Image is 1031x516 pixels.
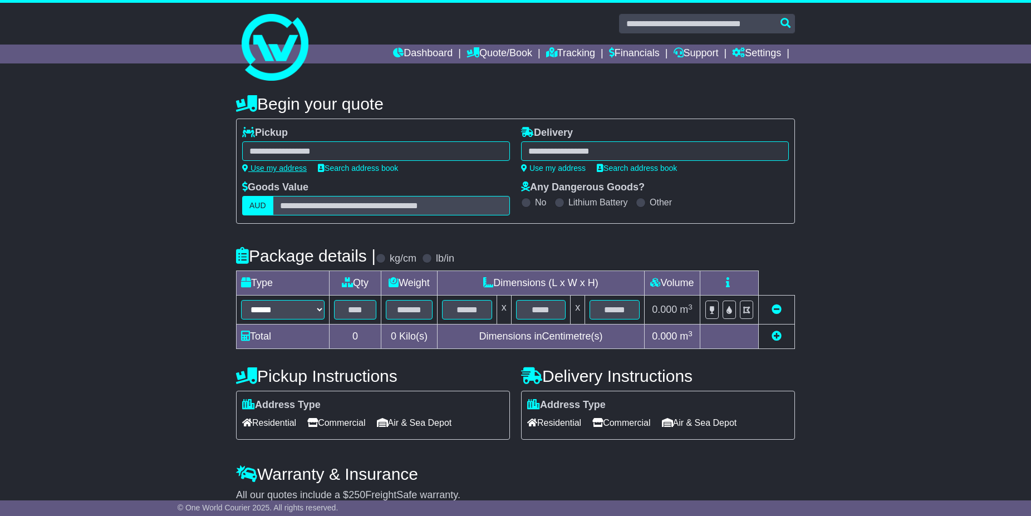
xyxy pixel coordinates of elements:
a: Tracking [546,45,595,63]
span: © One World Courier 2025. All rights reserved. [178,503,338,512]
div: All our quotes include a $ FreightSafe warranty. [236,489,795,502]
label: lb/in [436,253,454,265]
a: Remove this item [772,304,782,315]
td: Weight [381,271,438,296]
span: Residential [242,414,296,431]
td: Qty [330,271,381,296]
td: Kilo(s) [381,325,438,349]
a: Search address book [318,164,398,173]
h4: Begin your quote [236,95,795,113]
a: Use my address [242,164,307,173]
h4: Package details | [236,247,376,265]
td: x [571,296,585,325]
a: Settings [732,45,781,63]
a: Add new item [772,331,782,342]
span: Commercial [592,414,650,431]
span: Commercial [307,414,365,431]
a: Use my address [521,164,586,173]
label: Delivery [521,127,573,139]
td: Volume [644,271,700,296]
span: m [680,331,693,342]
label: Lithium Battery [568,197,628,208]
label: Other [650,197,672,208]
a: Quote/Book [467,45,532,63]
span: Air & Sea Depot [377,414,452,431]
h4: Pickup Instructions [236,367,510,385]
label: Address Type [242,399,321,411]
h4: Delivery Instructions [521,367,795,385]
a: Dashboard [393,45,453,63]
span: Air & Sea Depot [662,414,737,431]
span: m [680,304,693,315]
span: 250 [348,489,365,500]
td: Total [237,325,330,349]
label: AUD [242,196,273,215]
sup: 3 [688,330,693,338]
td: Dimensions (L x W x H) [437,271,644,296]
a: Financials [609,45,660,63]
td: Type [237,271,330,296]
td: x [497,296,511,325]
label: Pickup [242,127,288,139]
sup: 3 [688,303,693,311]
label: Goods Value [242,181,308,194]
a: Support [674,45,719,63]
label: Address Type [527,399,606,411]
span: 0.000 [652,304,677,315]
td: 0 [330,325,381,349]
span: 0.000 [652,331,677,342]
h4: Warranty & Insurance [236,465,795,483]
label: Any Dangerous Goods? [521,181,645,194]
label: kg/cm [390,253,416,265]
span: 0 [391,331,396,342]
td: Dimensions in Centimetre(s) [437,325,644,349]
span: Residential [527,414,581,431]
label: No [535,197,546,208]
a: Search address book [597,164,677,173]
